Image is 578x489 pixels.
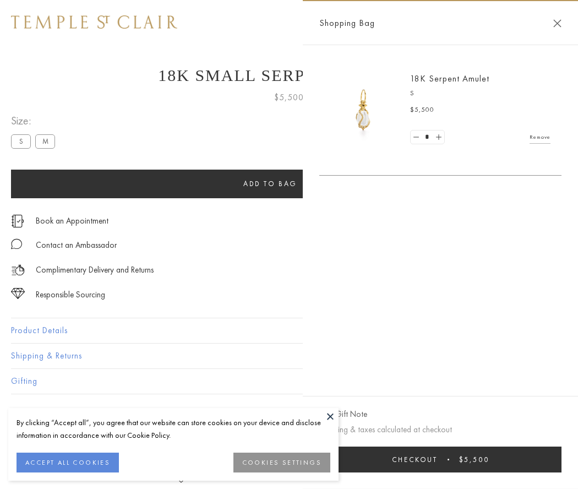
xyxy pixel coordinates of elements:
[233,453,330,472] button: COOKIES SETTINGS
[410,73,489,84] a: 18K Serpent Amulet
[459,455,489,464] span: $5,500
[410,105,434,116] span: $5,500
[11,66,567,85] h1: 18K Small Serpent Amulet
[11,318,567,343] button: Product Details
[274,90,304,105] span: $5,500
[433,131,444,144] a: Set quantity to 2
[35,134,55,148] label: M
[11,288,25,299] img: icon_sourcing.svg
[11,344,567,368] button: Shipping & Returns
[11,170,530,198] button: Add to bag
[553,19,561,28] button: Close Shopping Bag
[410,88,550,99] p: S
[411,131,422,144] a: Set quantity to 0
[36,238,117,252] div: Contact an Ambassador
[11,263,25,277] img: icon_delivery.svg
[319,16,375,30] span: Shopping Bag
[17,453,119,472] button: ACCEPT ALL COOKIES
[330,77,396,143] img: P51836-E11SERPPV
[319,407,367,421] button: Add Gift Note
[11,215,24,227] img: icon_appointment.svg
[392,455,438,464] span: Checkout
[530,131,550,143] a: Remove
[319,423,561,437] p: Shipping & taxes calculated at checkout
[319,447,561,472] button: Checkout $5,500
[11,134,31,148] label: S
[11,238,22,249] img: MessageIcon-01_2.svg
[17,416,330,442] div: By clicking “Accept all”, you agree that our website can store cookies on your device and disclos...
[11,15,177,29] img: Temple St. Clair
[11,112,59,130] span: Size:
[36,263,154,277] p: Complimentary Delivery and Returns
[11,369,567,394] button: Gifting
[243,179,297,188] span: Add to bag
[36,215,108,227] a: Book an Appointment
[36,288,105,302] div: Responsible Sourcing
